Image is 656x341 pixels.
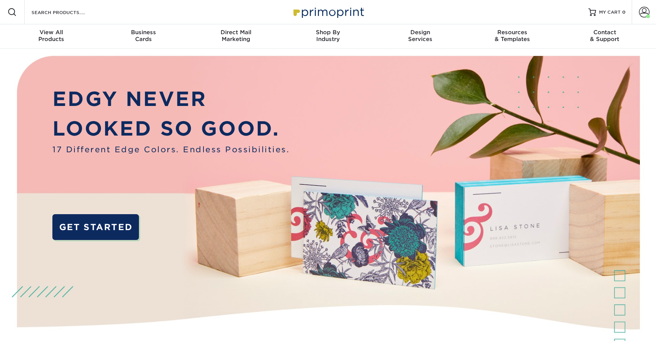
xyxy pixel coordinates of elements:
[52,114,290,144] p: LOOKED SO GOOD.
[31,8,105,17] input: SEARCH PRODUCTS.....
[52,214,139,240] a: GET STARTED
[466,29,558,36] span: Resources
[622,9,626,15] span: 0
[374,29,466,36] span: Design
[98,29,190,43] div: Cards
[190,29,282,43] div: Marketing
[190,24,282,49] a: Direct MailMarketing
[558,29,651,43] div: & Support
[290,4,366,20] img: Primoprint
[558,24,651,49] a: Contact& Support
[98,29,190,36] span: Business
[466,24,558,49] a: Resources& Templates
[5,29,98,36] span: View All
[190,29,282,36] span: Direct Mail
[52,84,290,114] p: EDGY NEVER
[374,29,466,43] div: Services
[5,29,98,43] div: Products
[282,24,374,49] a: Shop ByIndustry
[466,29,558,43] div: & Templates
[558,29,651,36] span: Contact
[282,29,374,43] div: Industry
[282,29,374,36] span: Shop By
[52,144,290,155] span: 17 Different Edge Colors. Endless Possibilities.
[599,9,621,16] span: MY CART
[98,24,190,49] a: BusinessCards
[374,24,466,49] a: DesignServices
[5,24,98,49] a: View AllProducts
